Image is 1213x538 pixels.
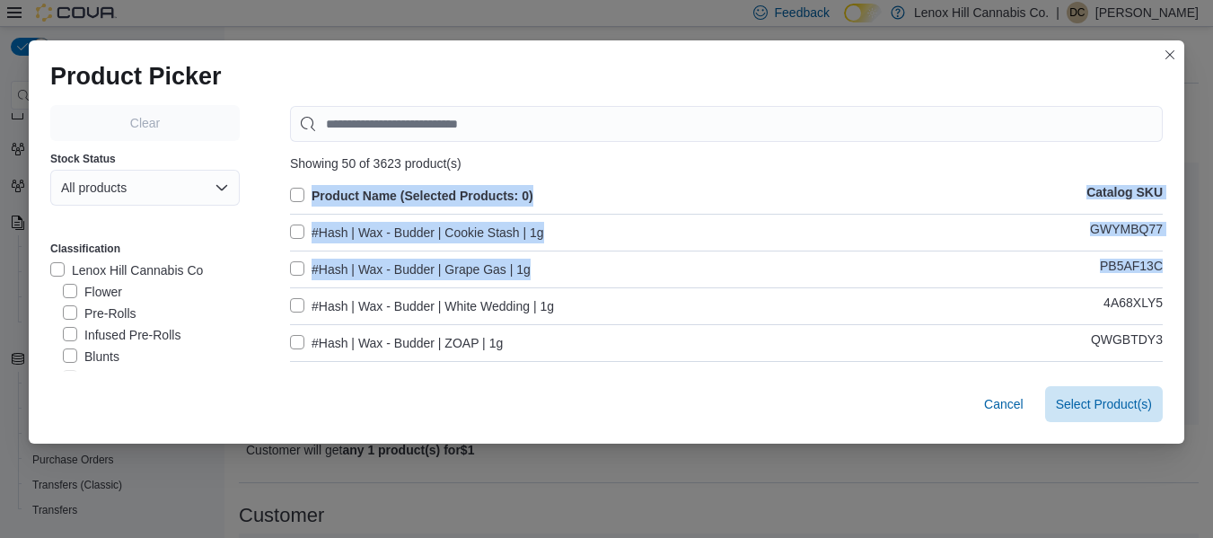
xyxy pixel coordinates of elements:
p: M0F4DWMN [1090,369,1163,391]
label: #Hash | Wax - Budder | ZOAP | 1g [290,332,503,354]
label: Product Name (Selected Products: 0) [290,185,533,207]
label: Lenox Hill Cannabis Co [50,260,203,281]
span: Cancel [984,395,1024,413]
label: #Hash | Wax - Budder | White Wedding | 1g [290,295,554,317]
button: Cancel [977,386,1031,422]
p: QWGBTDY3 [1091,332,1163,354]
label: Blunts [63,346,119,367]
button: Select Product(s) [1045,386,1163,422]
label: Classification [50,242,120,256]
button: All products [50,170,240,206]
div: Showing 50 of 3623 product(s) [290,156,1163,171]
span: Select Product(s) [1056,395,1152,413]
label: #Hash | Wax - Budder | Cookie Stash | 1g [290,222,544,243]
label: #Hash | Wax - Crumble | Burnout Cookies (Sativa) | 1g [290,369,616,391]
button: Closes this modal window [1159,44,1181,66]
label: Flower [63,281,122,303]
p: GWYMBQ77 [1090,222,1163,243]
span: Clear [130,114,160,132]
p: PB5AF13C [1100,259,1163,280]
p: Catalog SKU [1086,185,1163,207]
p: 4A68XLY5 [1103,295,1163,317]
input: Use aria labels when no actual label is in use [290,106,1163,142]
label: #Hash | Wax - Budder | Grape Gas | 1g [290,259,531,280]
button: Clear [50,105,240,141]
label: Infused Blunts [63,367,164,389]
label: Infused Pre-Rolls [63,324,180,346]
label: Pre-Rolls [63,303,136,324]
label: Stock Status [50,152,116,166]
h1: Product Picker [50,62,222,91]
